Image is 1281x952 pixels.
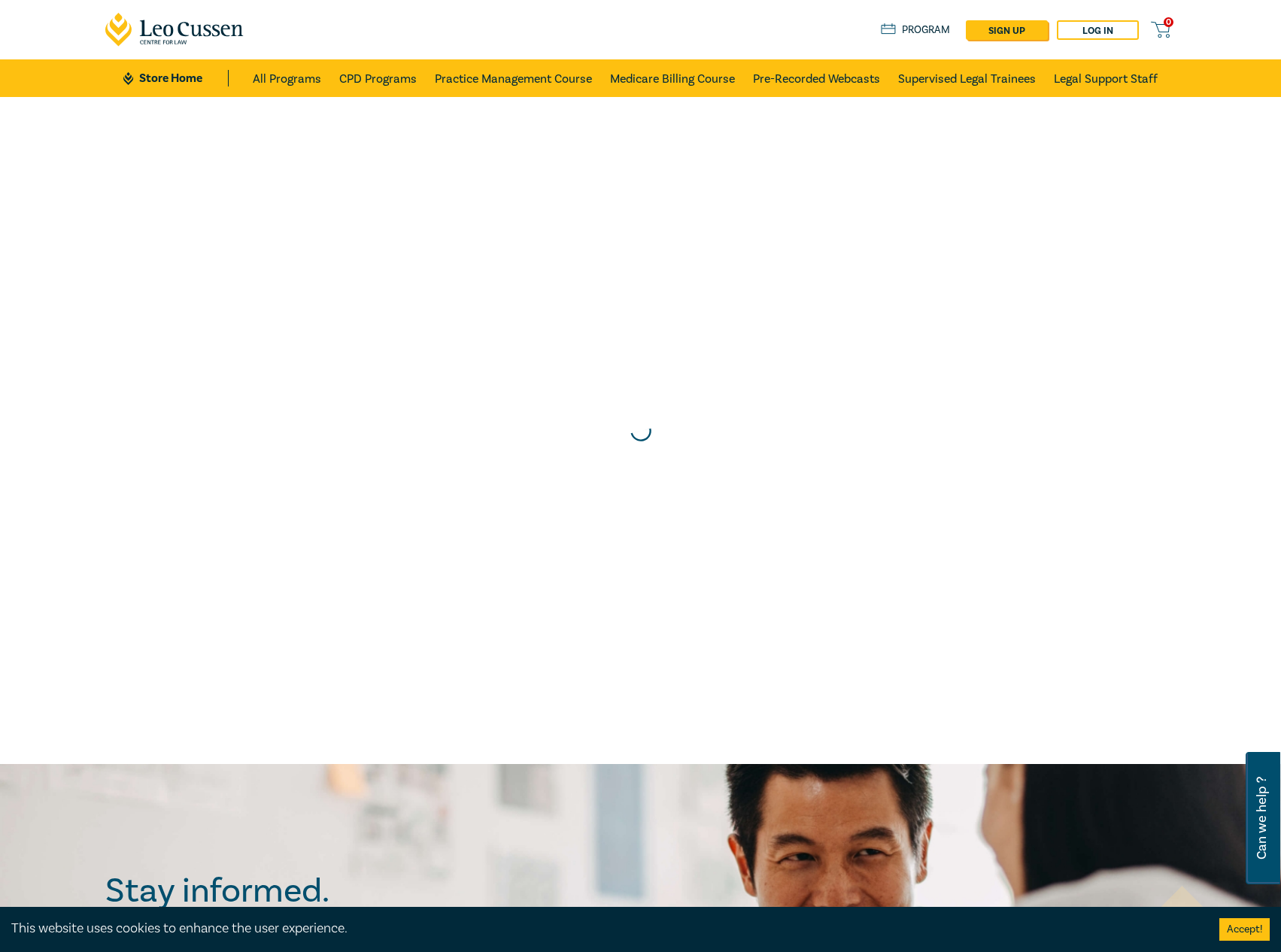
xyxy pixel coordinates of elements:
[1219,918,1270,941] button: Accept cookies
[11,919,1197,938] div: This website uses cookies to enhance the user experience.
[966,20,1048,40] a: sign up
[881,22,951,38] a: Program
[1054,59,1158,97] a: Legal Support Staff
[610,59,735,97] a: Medicare Billing Course
[753,59,880,97] a: Pre-Recorded Webcasts
[253,59,321,97] a: All Programs
[339,59,417,97] a: CPD Programs
[1255,761,1269,875] span: Can we help ?
[1164,17,1173,27] span: 0
[105,872,460,911] h2: Stay informed.
[898,59,1036,97] a: Supervised Legal Trainees
[123,70,228,86] a: Store Home
[1057,20,1139,40] a: Log in
[435,59,592,97] a: Practice Management Course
